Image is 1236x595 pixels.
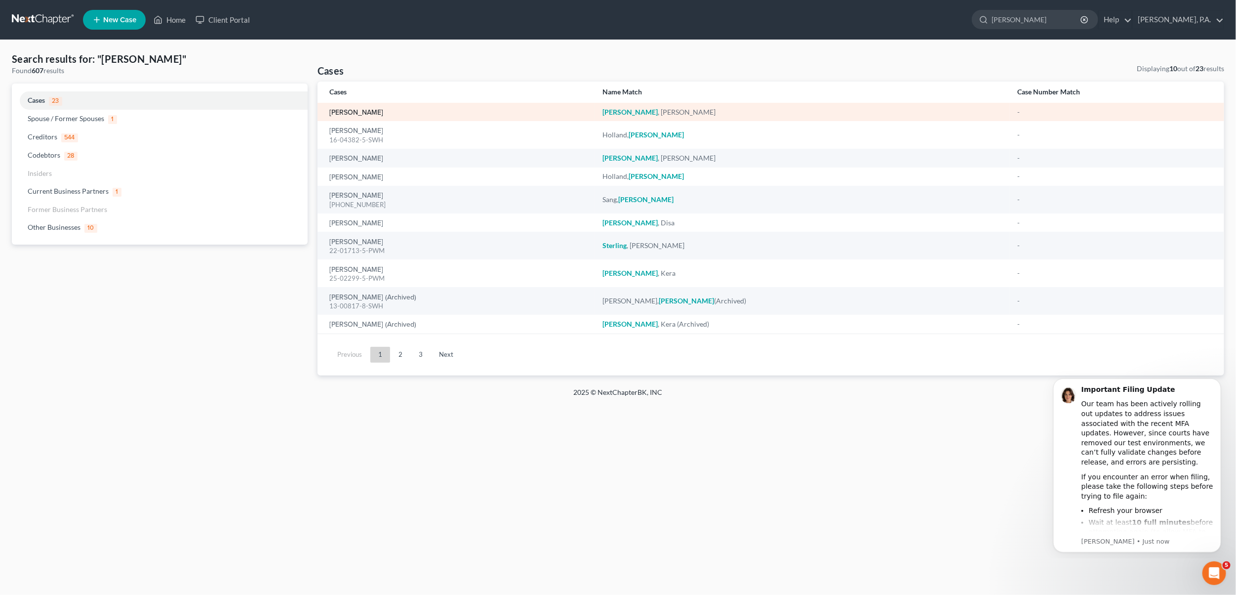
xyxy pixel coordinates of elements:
[603,269,658,277] em: [PERSON_NAME]
[603,296,1002,306] div: [PERSON_NAME], (Archived)
[28,205,107,213] span: Former Business Partners
[12,201,308,218] a: Former Business Partners
[61,133,78,142] span: 544
[12,52,308,66] h4: Search results for: "[PERSON_NAME]"
[1202,561,1226,585] iframe: Intercom live chat
[329,274,587,283] div: 25-02299-5-PWM
[149,11,191,29] a: Home
[629,172,684,180] em: [PERSON_NAME]
[603,218,658,227] em: [PERSON_NAME]
[1223,561,1231,569] span: 5
[1018,153,1212,163] div: -
[391,347,410,363] a: 2
[1169,64,1177,73] strong: 10
[318,64,344,78] h4: Cases
[28,187,109,195] span: Current Business Partners
[1018,195,1212,205] div: -
[84,224,97,233] span: 10
[603,130,1002,140] div: Holland,
[113,188,121,197] span: 1
[28,114,104,123] span: Spouse / Former Spouses
[28,169,52,177] span: Insiders
[12,91,308,110] a: Cases23
[1018,171,1212,181] div: -
[411,347,431,363] a: 3
[329,127,383,134] a: [PERSON_NAME]
[603,319,1002,329] div: , Kera (Archived)
[329,200,587,210] div: [PHONE_NUMBER]
[103,16,136,24] span: New Case
[603,171,1002,181] div: Holland,
[603,241,627,250] em: Sterling
[329,109,383,116] a: [PERSON_NAME]
[12,218,308,237] a: Other Businesses10
[329,135,587,145] div: 16-04382-5-SWH
[329,246,587,255] div: 22-01713-5-PWM
[32,66,43,75] strong: 607
[1038,369,1236,558] iframe: Intercom notifications message
[659,297,715,305] em: [PERSON_NAME]
[191,11,255,29] a: Client Portal
[1099,11,1132,29] a: Help
[1018,218,1212,228] div: -
[603,107,1002,117] div: , [PERSON_NAME]
[1018,130,1212,140] div: -
[603,154,658,162] em: [PERSON_NAME]
[1018,319,1212,329] div: -
[12,182,308,201] a: Current Business Partners1
[1018,268,1212,278] div: -
[329,294,416,301] a: [PERSON_NAME] (Archived)
[595,82,1010,103] th: Name Match
[318,82,595,103] th: Cases
[619,195,674,204] em: [PERSON_NAME]
[329,174,383,181] a: [PERSON_NAME]
[28,151,60,159] span: Codebtors
[603,108,658,116] em: [PERSON_NAME]
[603,268,1002,278] div: , Kera
[28,132,57,141] span: Creditors
[603,241,1002,251] div: , [PERSON_NAME]
[64,152,78,161] span: 28
[329,220,383,227] a: [PERSON_NAME]
[12,110,308,128] a: Spouse / Former Spouses1
[992,10,1082,29] input: Search by name...
[28,223,80,231] span: Other Businesses
[1010,82,1224,103] th: Case Number Match
[603,153,1002,163] div: , [PERSON_NAME]
[28,96,45,104] span: Cases
[12,146,308,165] a: Codebtors28
[603,218,1002,228] div: , Disa
[1018,241,1212,251] div: -
[329,155,383,162] a: [PERSON_NAME]
[12,165,308,182] a: Insiders
[629,130,684,139] em: [PERSON_NAME]
[108,115,117,124] span: 1
[329,301,587,311] div: 13-00817-8-SWH
[1196,64,1203,73] strong: 23
[370,347,390,363] a: 1
[329,239,383,246] a: [PERSON_NAME]
[431,347,461,363] a: Next
[1133,11,1224,29] a: [PERSON_NAME], P.A.
[49,97,62,106] span: 23
[329,192,383,199] a: [PERSON_NAME]
[1018,107,1212,117] div: -
[329,266,383,273] a: [PERSON_NAME]
[603,320,658,328] em: [PERSON_NAME]
[12,128,308,146] a: Creditors544
[603,195,1002,205] div: Sang,
[12,66,308,76] div: Found results
[329,321,416,328] a: [PERSON_NAME] (Archived)
[1018,296,1212,306] div: -
[337,387,900,405] div: 2025 © NextChapterBK, INC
